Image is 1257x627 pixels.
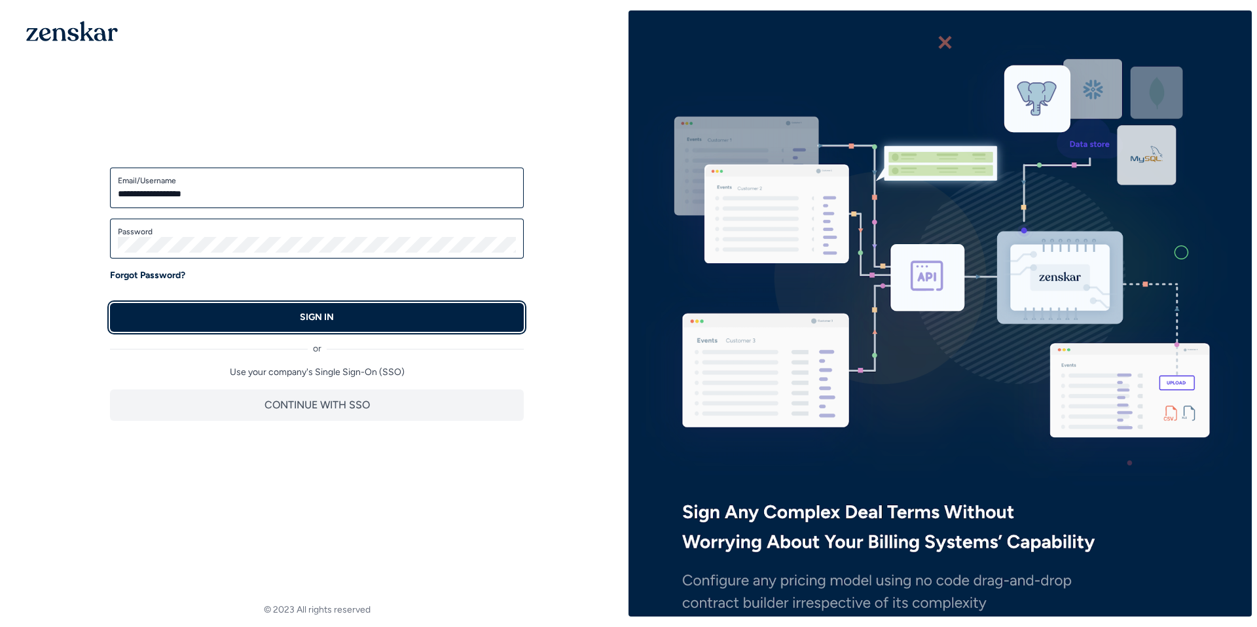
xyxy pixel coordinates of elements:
[110,389,524,421] button: CONTINUE WITH SSO
[110,303,524,332] button: SIGN IN
[118,175,516,186] label: Email/Username
[26,21,118,41] img: 1OGAJ2xQqyY4LXKgY66KYq0eOWRCkrZdAb3gUhuVAqdWPZE9SRJmCz+oDMSn4zDLXe31Ii730ItAGKgCKgCCgCikA4Av8PJUP...
[118,226,516,237] label: Password
[110,332,524,355] div: or
[110,269,185,282] a: Forgot Password?
[110,366,524,379] p: Use your company's Single Sign-On (SSO)
[300,311,334,324] p: SIGN IN
[5,603,628,617] footer: © 2023 All rights reserved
